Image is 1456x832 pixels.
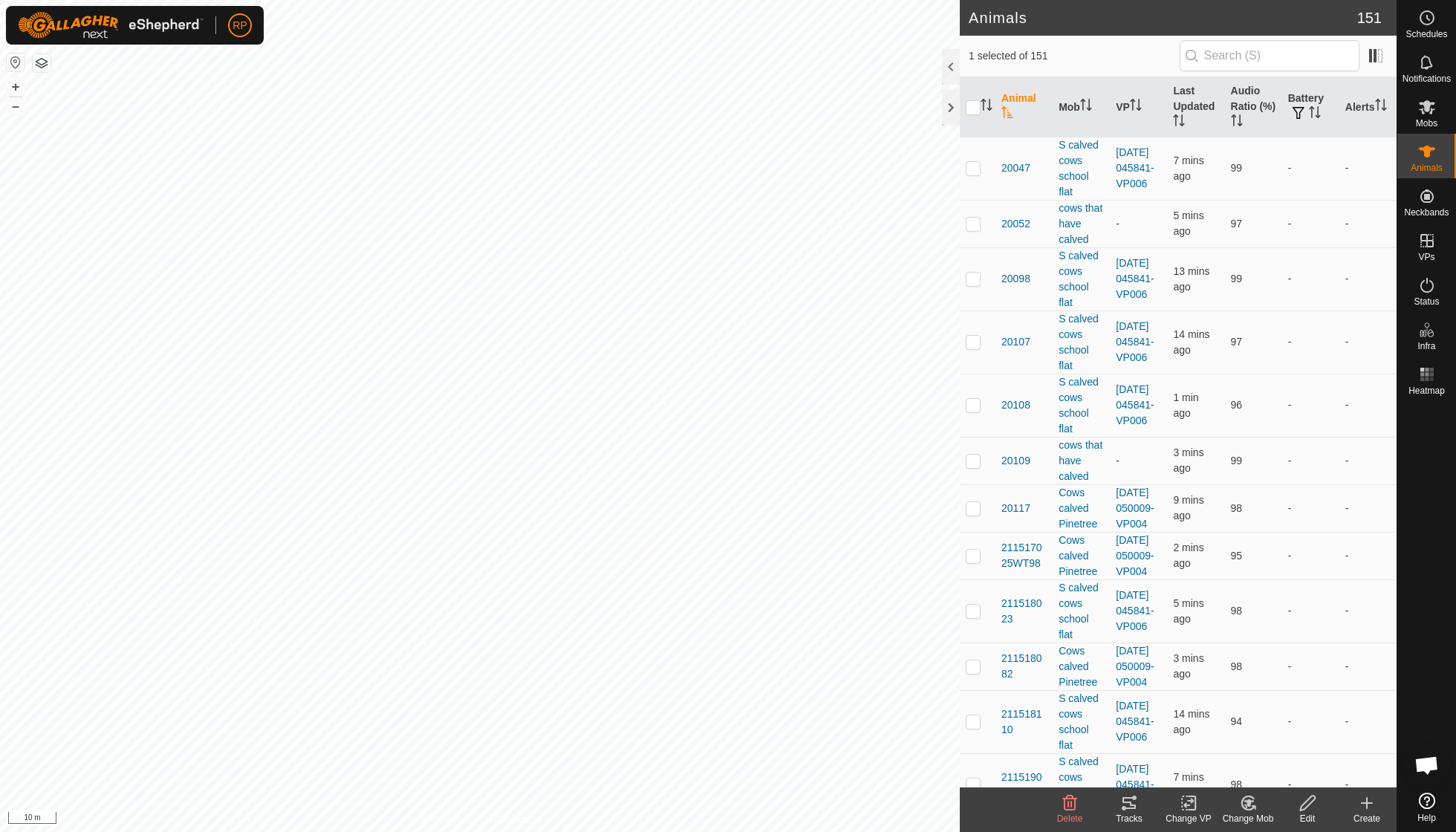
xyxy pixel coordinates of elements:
span: Help [1417,813,1436,822]
th: Battery [1282,77,1339,137]
span: 30 Sep 2025 at 7:45 PM [1173,265,1209,293]
td: - [1282,643,1339,690]
img: Gallagher Logo [18,12,204,39]
span: 99 [1231,455,1243,467]
div: cows that have calved [1059,438,1104,484]
div: Open chat [1405,743,1449,787]
td: - [1339,437,1397,484]
div: S calved cows school flat [1059,691,1104,753]
td: - [1282,690,1339,753]
th: Audio Ratio (%) [1225,77,1282,137]
a: [DATE] 045841-VP006 [1116,383,1154,426]
span: 211518082 [1001,651,1047,682]
td: - [1282,579,1339,643]
span: 99 [1231,162,1243,174]
p-sorticon: Activate to sort [1130,101,1142,113]
button: Reset Map [7,53,25,71]
p-sorticon: Activate to sort [1375,101,1387,113]
span: 30 Sep 2025 at 7:53 PM [1173,597,1203,625]
td: - [1282,137,1339,200]
button: Map Layers [33,54,51,72]
span: 30 Sep 2025 at 7:56 PM [1173,542,1203,569]
button: + [7,78,25,96]
p-sorticon: Activate to sort [1173,117,1185,129]
td: - [1339,484,1397,532]
span: RP [233,18,247,33]
td: - [1339,137,1397,200]
a: Privacy Policy [421,813,477,826]
span: Animals [1411,163,1443,172]
span: 20107 [1001,334,1030,350]
span: VPs [1418,253,1434,261]
span: 20109 [1001,453,1030,469]
div: Change Mob [1218,812,1278,825]
h2: Animals [969,9,1357,27]
p-sorticon: Activate to sort [1001,108,1013,120]
span: 20052 [1001,216,1030,232]
th: Alerts [1339,77,1397,137]
td: - [1282,484,1339,532]
a: [DATE] 045841-VP006 [1116,320,1154,363]
td: - [1339,643,1397,690]
p-sorticon: Activate to sort [1080,101,1092,113]
td: - [1282,437,1339,484]
span: Notifications [1403,74,1451,83]
span: Neckbands [1404,208,1449,217]
span: 20047 [1001,160,1030,176]
span: 211518023 [1001,596,1047,627]
span: 30 Sep 2025 at 7:54 PM [1173,652,1203,680]
span: 30 Sep 2025 at 7:53 PM [1173,209,1203,237]
span: 20117 [1001,501,1030,516]
td: - [1339,753,1397,816]
span: 30 Sep 2025 at 7:44 PM [1173,708,1209,735]
p-sorticon: Activate to sort [1231,117,1243,129]
div: Cows calved Pinetree [1059,643,1104,690]
td: - [1282,247,1339,311]
span: 97 [1231,336,1243,348]
p-sorticon: Activate to sort [1309,108,1321,120]
span: Status [1414,297,1439,306]
span: 98 [1231,502,1243,514]
span: 99 [1231,273,1243,285]
span: 211519013 [1001,770,1047,801]
td: - [1282,311,1339,374]
a: [DATE] 050009-VP004 [1116,487,1154,530]
span: Schedules [1405,30,1447,39]
span: 30 Sep 2025 at 7:49 PM [1173,494,1203,521]
span: 30 Sep 2025 at 7:55 PM [1173,446,1203,474]
a: [DATE] 050009-VP004 [1116,645,1154,688]
div: Edit [1278,812,1337,825]
span: 97 [1231,218,1243,230]
td: - [1282,200,1339,247]
span: 20098 [1001,271,1030,287]
td: - [1339,200,1397,247]
td: - [1339,311,1397,374]
td: - [1282,532,1339,579]
span: Delete [1057,813,1083,824]
p-sorticon: Activate to sort [981,101,992,113]
app-display-virtual-paddock-transition: - [1116,455,1119,467]
th: Animal [995,77,1053,137]
span: 30 Sep 2025 at 7:43 PM [1173,328,1209,356]
app-display-virtual-paddock-transition: - [1116,218,1119,230]
a: [DATE] 045841-VP006 [1116,700,1154,743]
span: 151 [1357,7,1382,29]
span: 94 [1231,715,1243,727]
span: 98 [1231,660,1243,672]
div: Change VP [1159,812,1218,825]
span: 95 [1231,550,1243,562]
a: [DATE] 050009-VP004 [1116,534,1154,577]
div: S calved cows school flat [1059,248,1104,311]
a: [DATE] 045841-VP006 [1116,257,1154,300]
td: - [1282,374,1339,437]
a: [DATE] 045841-VP006 [1116,763,1154,806]
td: - [1282,753,1339,816]
span: Mobs [1416,119,1437,128]
a: [DATE] 045841-VP006 [1116,589,1154,632]
input: Search (S) [1180,40,1359,71]
td: - [1339,247,1397,311]
td: - [1339,374,1397,437]
div: S calved cows school flat [1059,374,1104,437]
div: Create [1337,812,1397,825]
div: S calved cows school flat [1059,137,1104,200]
